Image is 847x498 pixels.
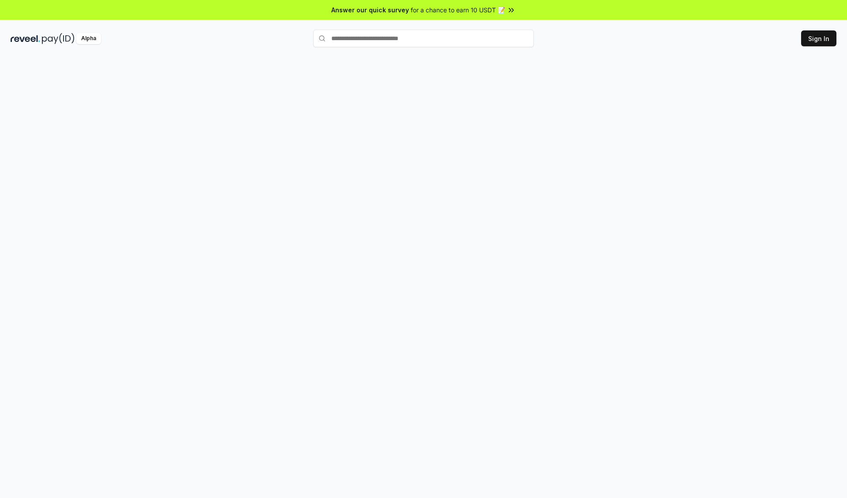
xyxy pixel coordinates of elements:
img: pay_id [42,33,75,44]
span: for a chance to earn 10 USDT 📝 [411,5,505,15]
div: Alpha [76,33,101,44]
button: Sign In [801,30,836,46]
span: Answer our quick survey [331,5,409,15]
img: reveel_dark [11,33,40,44]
